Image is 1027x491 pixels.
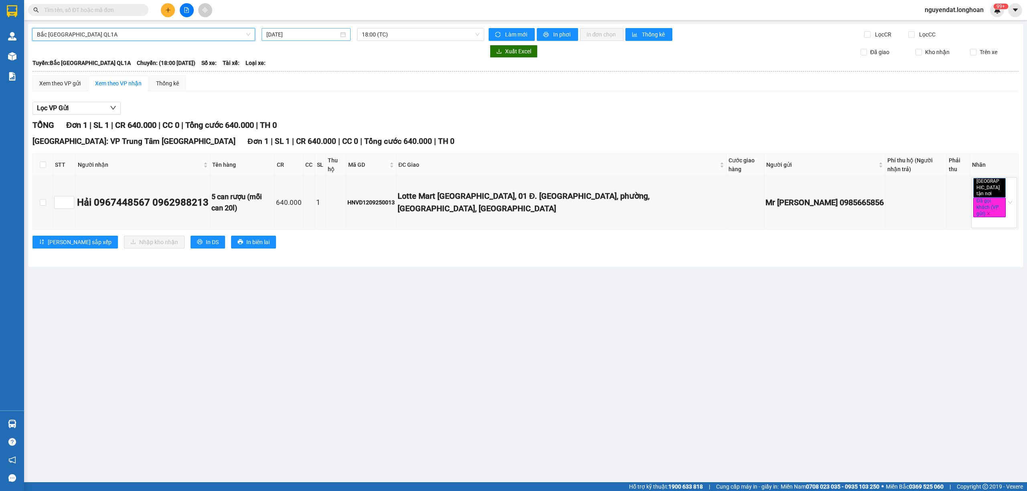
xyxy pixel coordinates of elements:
span: TH 0 [438,137,455,146]
span: download [496,48,502,55]
span: Người gửi [766,160,877,169]
button: syncLàm mới [489,28,535,41]
div: 1 [316,197,324,208]
button: caret-down [1008,3,1022,17]
span: Miền Bắc [886,482,944,491]
span: | [111,120,113,130]
img: icon-new-feature [994,6,1001,14]
span: printer [197,239,203,245]
span: | [256,120,258,130]
img: warehouse-icon [8,32,16,40]
th: STT [53,154,76,176]
span: | [89,120,91,130]
button: downloadNhập kho nhận [124,236,185,249]
span: sync [495,32,502,38]
span: | [292,137,294,146]
span: printer [237,239,243,245]
span: Trên xe [976,48,1001,57]
span: Lọc VP Gửi [37,103,69,113]
span: | [709,482,710,491]
b: Tuyến: Bắc [GEOGRAPHIC_DATA] QL1A [32,60,131,66]
span: TỔNG [32,120,54,130]
div: Xem theo VP gửi [39,79,81,88]
button: printerIn DS [191,236,225,249]
div: Thống kê [156,79,179,88]
th: Cước giao hàng [727,154,764,176]
div: Nhãn [972,160,1016,169]
span: [PERSON_NAME] sắp xếp [48,238,112,247]
img: warehouse-icon [8,420,16,428]
button: plus [161,3,175,17]
span: close [993,192,997,196]
button: printerIn biên lai [231,236,276,249]
button: printerIn phơi [537,28,578,41]
span: | [950,482,951,491]
button: downloadXuất Excel [490,45,538,58]
strong: 0369 525 060 [909,483,944,490]
span: [GEOGRAPHIC_DATA] tận nơi [973,178,1006,198]
span: CC 0 [342,137,358,146]
span: Loại xe: [246,59,266,67]
span: | [338,137,340,146]
th: Thu hộ [326,154,346,176]
span: down [110,105,116,111]
th: Phí thu hộ (Người nhận trả) [885,154,947,176]
span: CR 640.000 [296,137,336,146]
span: CR 640.000 [115,120,156,130]
span: Thống kê [642,30,666,39]
span: nguyendat.longhoan [918,5,990,15]
span: Người nhận [78,160,202,169]
button: In đơn chọn [580,28,624,41]
span: Làm mới [505,30,528,39]
span: | [181,120,183,130]
th: Tên hàng [210,154,275,176]
span: Xuất Excel [505,47,531,56]
span: Đã giao [867,48,893,57]
span: In DS [206,238,219,247]
span: CC 0 [162,120,179,130]
sup: 425 [993,4,1008,9]
div: Mr [PERSON_NAME] 0985665856 [765,196,884,209]
span: sort-ascending [39,239,45,245]
span: SL 1 [93,120,109,130]
img: warehouse-icon [8,52,16,61]
div: Lotte Mart [GEOGRAPHIC_DATA], 01 Đ. [GEOGRAPHIC_DATA], phường, [GEOGRAPHIC_DATA], [GEOGRAPHIC_DATA] [398,190,725,215]
span: Lọc CR [872,30,893,39]
span: | [360,137,362,146]
span: Cung cấp máy in - giấy in: [716,482,779,491]
span: | [271,137,273,146]
span: notification [8,456,16,464]
img: logo-vxr [7,5,17,17]
span: [GEOGRAPHIC_DATA]: VP Trung Tâm [GEOGRAPHIC_DATA] [32,137,235,146]
span: 18:00 (TC) [362,28,480,40]
span: Tài xế: [223,59,239,67]
span: Tổng cước 640.000 [364,137,432,146]
span: Số xe: [201,59,217,67]
span: In phơi [553,30,572,39]
th: CR [275,154,303,176]
span: file-add [184,7,189,13]
span: Mã GD [348,160,388,169]
span: SL 1 [275,137,290,146]
input: Tìm tên, số ĐT hoặc mã đơn [44,6,139,14]
input: 14/09/2025 [266,30,339,39]
span: plus [165,7,171,13]
span: Đơn 1 [248,137,269,146]
span: Đơn 1 [66,120,87,130]
div: HNVD1209250013 [347,198,395,207]
button: bar-chartThống kê [625,28,672,41]
span: Bắc Trung Nam QL1A [37,28,250,40]
span: Kho nhận [922,48,953,57]
span: ĐC Giao [398,160,718,169]
button: Lọc VP Gửi [32,102,121,115]
th: SL [315,154,326,176]
span: Miền Nam [781,482,879,491]
img: solution-icon [8,72,16,81]
span: search [33,7,39,13]
div: 5 can rượu (mỗi can 20l) [211,191,273,214]
button: aim [198,3,212,17]
button: sort-ascending[PERSON_NAME] sắp xếp [32,236,118,249]
span: | [434,137,436,146]
span: TH 0 [260,120,277,130]
th: CC [303,154,315,176]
